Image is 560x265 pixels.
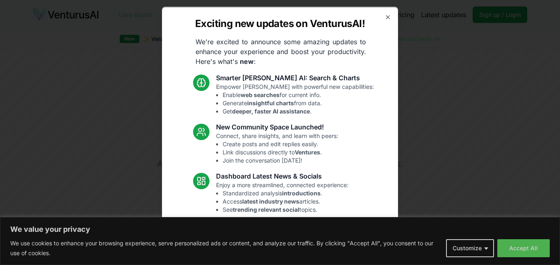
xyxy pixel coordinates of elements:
[232,107,310,114] strong: deeper, faster AI assistance
[223,246,350,254] li: Fixed mobile chat & sidebar glitches.
[216,131,338,164] p: Connect, share insights, and learn with peers:
[233,206,299,213] strong: trending relevant social
[223,156,338,164] li: Join the conversation [DATE]!
[216,72,374,82] h3: Smarter [PERSON_NAME] AI: Search & Charts
[216,181,348,213] p: Enjoy a more streamlined, connected experience:
[216,171,348,181] h3: Dashboard Latest News & Socials
[223,238,350,246] li: Resolved [PERSON_NAME] chart loading issue.
[223,205,348,213] li: See topics.
[282,189,321,196] strong: introductions
[223,254,350,263] li: Enhanced overall UI consistency.
[295,148,320,155] strong: Ventures
[216,82,374,115] p: Empower [PERSON_NAME] with powerful new capabilities:
[223,148,338,156] li: Link discussions directly to .
[242,197,299,204] strong: latest industry news
[241,91,280,98] strong: web searches
[223,99,374,107] li: Generate from data.
[223,91,374,99] li: Enable for current info.
[223,107,374,115] li: Get .
[247,99,294,106] strong: insightful charts
[195,17,365,30] h2: Exciting new updates on VenturusAI!
[189,36,373,66] p: We're excited to announce some amazing updates to enhance your experience and boost your producti...
[223,197,348,205] li: Access articles.
[216,220,350,230] h3: Fixes and UI Polish
[223,189,348,197] li: Standardized analysis .
[223,140,338,148] li: Create posts and edit replies easily.
[216,230,350,263] p: Smoother performance and improved usability:
[216,122,338,131] h3: New Community Space Launched!
[240,57,254,65] strong: new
